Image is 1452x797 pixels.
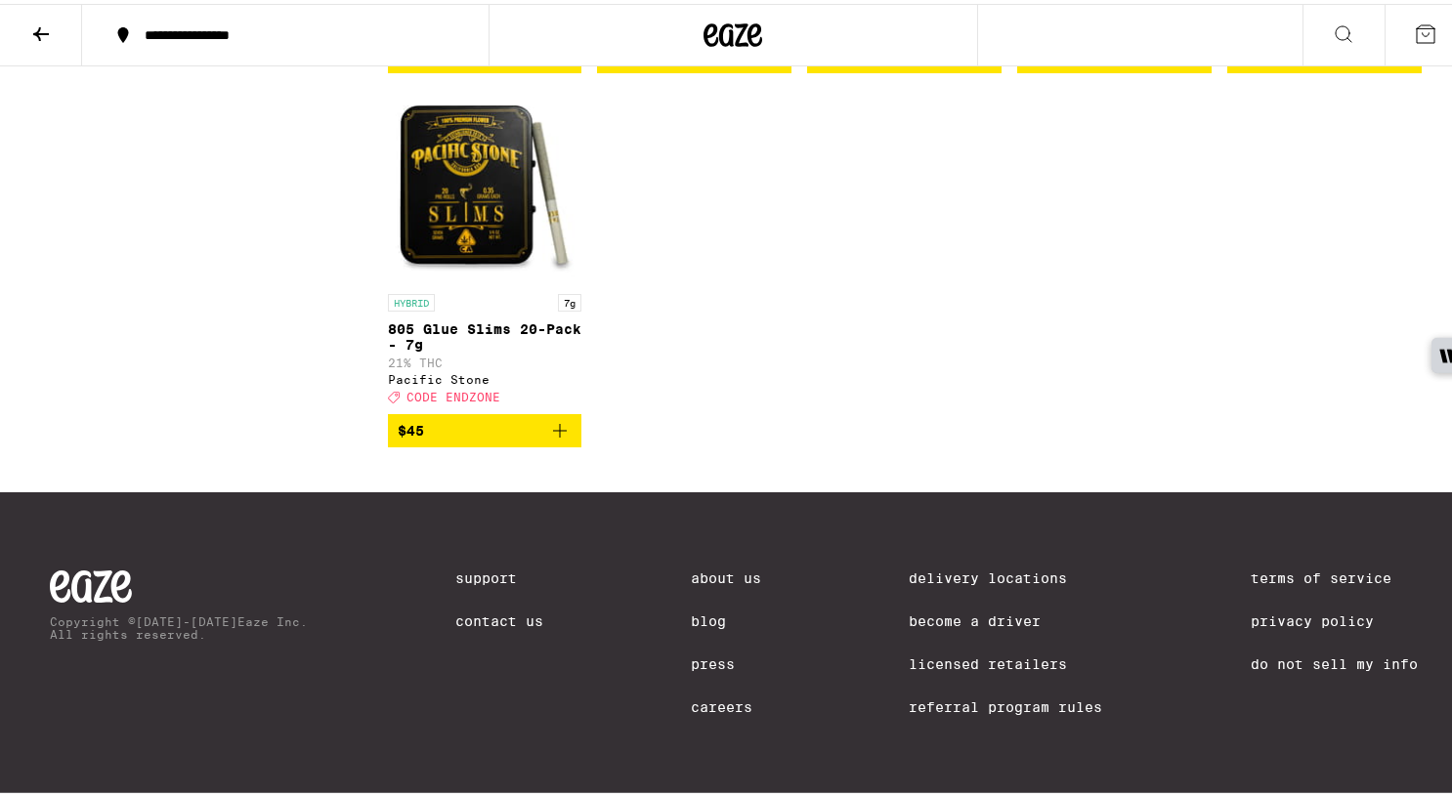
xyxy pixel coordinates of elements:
[909,652,1102,668] a: Licensed Retailers
[909,609,1102,625] a: Become a Driver
[909,695,1102,711] a: Referral Program Rules
[388,369,582,382] div: Pacific Stone
[50,611,308,637] p: Copyright © [DATE]-[DATE] Eaze Inc. All rights reserved.
[1251,652,1418,668] a: Do Not Sell My Info
[691,652,761,668] a: Press
[398,419,424,435] span: $45
[388,410,582,443] button: Add to bag
[455,609,543,625] a: Contact Us
[388,290,435,308] p: HYBRID
[691,609,761,625] a: Blog
[388,85,582,280] img: Pacific Stone - 805 Glue Slims 20-Pack - 7g
[909,566,1102,582] a: Delivery Locations
[558,290,581,308] p: 7g
[388,317,582,349] p: 805 Glue Slims 20-Pack - 7g
[1251,609,1418,625] a: Privacy Policy
[691,695,761,711] a: Careers
[455,566,543,582] a: Support
[388,85,582,409] a: Open page for 805 Glue Slims 20-Pack - 7g from Pacific Stone
[12,14,141,29] span: Hi. Need any help?
[388,353,582,365] p: 21% THC
[691,566,761,582] a: About Us
[1251,566,1418,582] a: Terms of Service
[406,388,500,400] span: CODE ENDZONE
